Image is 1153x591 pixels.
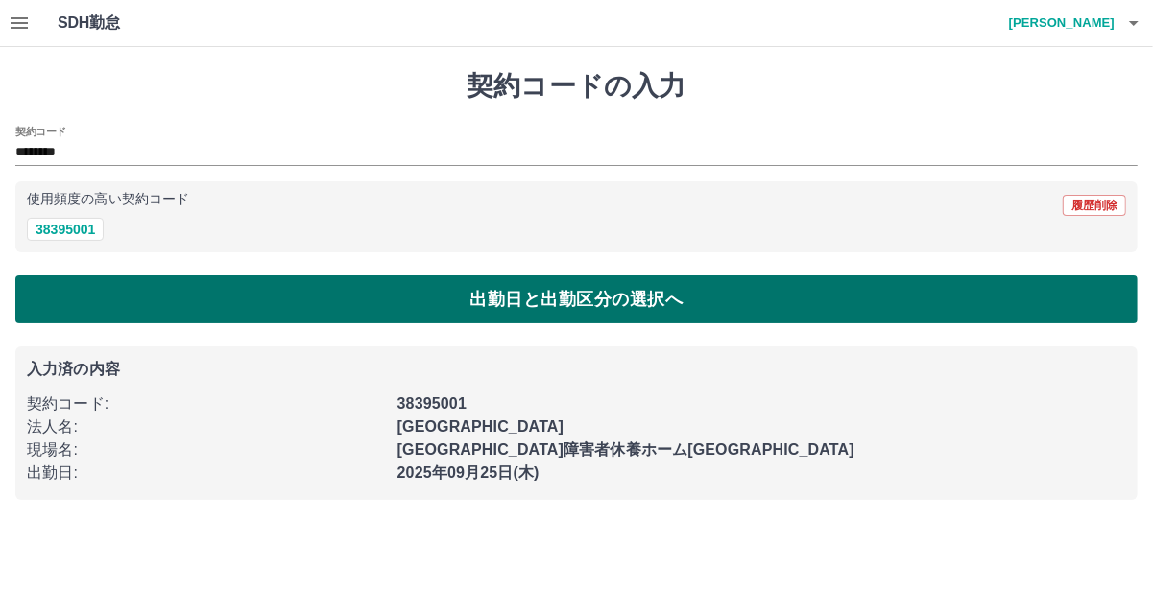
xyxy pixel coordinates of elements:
h2: 契約コード [15,124,66,139]
b: [GEOGRAPHIC_DATA]障害者休養ホーム[GEOGRAPHIC_DATA] [397,441,854,458]
p: 現場名 : [27,438,386,461]
button: 出勤日と出勤区分の選択へ [15,275,1138,323]
b: 38395001 [397,395,467,412]
p: 契約コード : [27,392,386,415]
p: 出勤日 : [27,461,386,485]
button: 履歴削除 [1063,195,1126,216]
button: 38395001 [27,218,104,241]
p: 法人名 : [27,415,386,438]
p: 使用頻度の高い契約コード [27,193,189,206]
p: 入力済の内容 [27,362,1126,377]
h1: 契約コードの入力 [15,70,1138,103]
b: 2025年09月25日(木) [397,464,540,481]
b: [GEOGRAPHIC_DATA] [397,418,564,435]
